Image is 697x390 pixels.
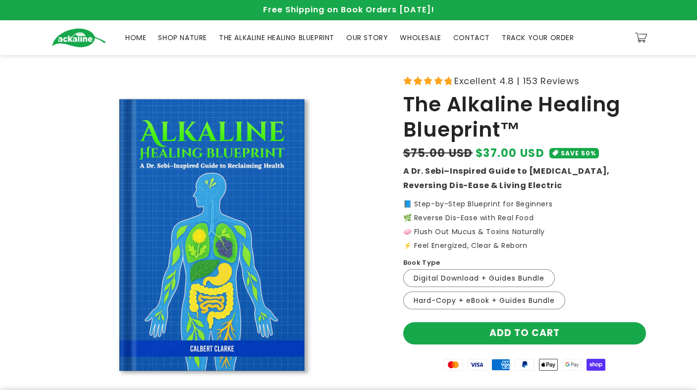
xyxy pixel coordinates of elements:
[152,27,213,48] a: SHOP NATURE
[403,269,555,287] label: Digital Download + Guides Bundle
[403,165,610,191] strong: A Dr. Sebi–Inspired Guide to [MEDICAL_DATA], Reversing Dis-Ease & Living Electric
[476,145,544,161] span: $37.00 USD
[125,33,146,42] span: HOME
[502,33,574,42] span: TRACK YOUR ORDER
[213,27,340,48] a: THE ALKALINE HEALING BLUEPRINT
[447,27,496,48] a: CONTACT
[400,33,441,42] span: WHOLESALE
[453,33,490,42] span: CONTACT
[158,33,207,42] span: SHOP NATURE
[263,4,434,15] span: Free Shipping on Book Orders [DATE]!
[403,145,473,161] s: $75.00 USD
[340,27,394,48] a: OUR STORY
[119,27,152,48] a: HOME
[52,28,106,48] img: Ackaline
[403,258,440,268] label: Book Type
[403,322,646,344] button: Add to cart
[496,27,580,48] a: TRACK YOUR ORDER
[403,292,565,309] label: Hard-Copy + eBook + Guides Bundle
[403,92,646,142] h1: The Alkaline Healing Blueprint™
[219,33,334,42] span: THE ALKALINE HEALING BLUEPRINT
[454,73,579,89] span: Excellent 4.8 | 153 Reviews
[346,33,388,42] span: OUR STORY
[561,148,596,158] span: SAVE 50%
[403,200,646,249] p: 📘 Step-by-Step Blueprint for Beginners 🌿 Reverse Dis-Ease with Real Food 🧼 Flush Out Mucus & Toxi...
[394,27,447,48] a: WHOLESALE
